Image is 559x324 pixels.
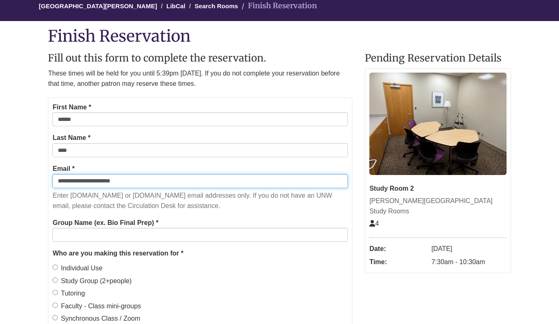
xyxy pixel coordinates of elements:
[52,288,85,299] label: Tutoring
[52,313,140,324] label: Synchronous Class / Zoom
[39,2,157,9] a: [GEOGRAPHIC_DATA][PERSON_NAME]
[52,102,91,113] label: First Name *
[431,242,506,255] dd: [DATE]
[369,196,506,217] div: [PERSON_NAME][GEOGRAPHIC_DATA] Study Rooms
[52,303,58,308] input: Faculty - Class mini-groups
[52,218,158,228] label: Group Name (ex. Bio Final Prep) *
[52,190,348,211] p: Enter [DOMAIN_NAME] or [DOMAIN_NAME] email addresses only. If you do not have an UNW email, pleas...
[52,163,74,174] label: Email *
[365,53,511,64] h2: Pending Reservation Details
[52,315,58,320] input: Synchronous Class / Zoom
[369,220,379,227] span: The capacity of this space
[369,73,506,175] img: Study Room 2
[48,27,511,45] h1: Finish Reservation
[48,53,352,64] h2: Fill out this form to complete the reservation.
[52,301,141,312] label: Faculty - Class mini-groups
[52,276,131,286] label: Study Group (2+people)
[48,68,352,89] p: These times will be held for you until 5:39pm [DATE]. If you do not complete your reservation bef...
[369,242,427,255] dt: Date:
[369,183,506,194] div: Study Room 2
[52,290,58,295] input: Tutoring
[431,255,506,269] dd: 7:30am - 10:30am
[52,277,58,283] input: Study Group (2+people)
[195,2,238,9] a: Search Rooms
[52,248,348,259] legend: Who are you making this reservation for *
[369,255,427,269] dt: Time:
[52,263,102,274] label: Individual Use
[52,265,58,270] input: Individual Use
[52,132,90,143] label: Last Name *
[167,2,186,9] a: LibCal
